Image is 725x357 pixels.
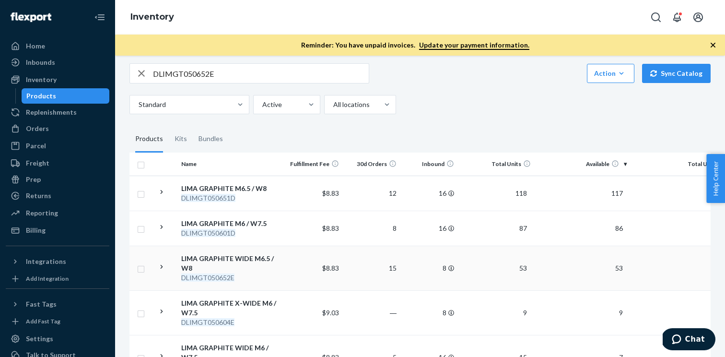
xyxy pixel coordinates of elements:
th: 30d Orders [343,153,400,176]
div: Returns [26,191,51,201]
a: Parcel [6,138,109,154]
span: 53 [515,264,531,272]
div: Orders [26,124,49,133]
div: Prep [26,175,41,184]
div: Freight [26,158,49,168]
img: Flexport logo [11,12,51,22]
button: Close Navigation [90,8,109,27]
a: Billing [6,223,109,238]
a: Settings [6,331,109,346]
button: Fast Tags [6,297,109,312]
ol: breadcrumbs [123,3,182,31]
button: Help Center [706,154,725,203]
div: Add Integration [26,274,69,283]
a: Add Integration [6,273,109,285]
a: Inventory [130,12,174,22]
td: 8 [343,211,400,246]
p: Reminder: You have unpaid invoices. [301,40,529,50]
td: ― [343,290,400,335]
div: LIMA GRAPHITE M6.5 / W8 [181,184,281,193]
input: Search inventory by name or sku [153,64,369,83]
span: 87 [515,224,531,232]
button: Open Search Box [646,8,666,27]
a: Freight [6,155,109,171]
span: 53 [611,264,627,272]
span: 9 [615,309,627,317]
a: Inbounds [6,55,109,70]
div: Replenishments [26,107,77,117]
td: 15 [343,246,400,290]
div: Add Fast Tag [26,317,60,325]
iframe: Opens a widget where you can chat to one of our agents [663,328,715,352]
em: DLIMGT050601D [181,229,235,237]
a: Products [22,88,110,104]
input: Active [261,100,262,109]
input: All locations [332,100,333,109]
th: Fulfillment Fee [285,153,343,176]
div: Inventory [26,75,57,84]
a: Inventory [6,72,109,87]
td: 16 [400,176,458,211]
em: DLIMGT050652E [181,274,234,282]
em: DLIMGT050651D [181,194,235,202]
th: Name [177,153,285,176]
th: Available [535,153,631,176]
div: Billing [26,226,46,235]
a: Replenishments [6,105,109,120]
div: Kits [175,126,187,153]
button: Integrations [6,254,109,269]
div: Home [26,41,45,51]
span: 118 [512,189,531,197]
div: Settings [26,334,53,344]
a: Update your payment information. [419,41,529,50]
div: Reporting [26,208,58,218]
span: 117 [608,189,627,197]
span: 86 [611,224,627,232]
div: Bundles [199,126,223,153]
div: Action [594,69,627,78]
span: $8.83 [322,224,339,232]
div: LIMA GRAPHITE X-WIDE M6 / W7.5 [181,298,281,318]
button: Open account menu [689,8,708,27]
th: Inbound [400,153,458,176]
td: 16 [400,211,458,246]
button: Action [587,64,634,83]
td: 8 [400,246,458,290]
div: Products [26,91,56,101]
button: Sync Catalog [642,64,711,83]
div: Fast Tags [26,299,57,309]
button: Open notifications [667,8,687,27]
em: DLIMGT050604E [181,318,234,326]
span: $8.83 [322,189,339,197]
a: Prep [6,172,109,187]
span: $8.83 [322,264,339,272]
div: Parcel [26,141,46,151]
a: Reporting [6,205,109,221]
span: 9 [519,309,531,317]
div: Integrations [26,257,66,266]
span: $9.03 [322,309,339,317]
a: Returns [6,188,109,203]
a: Add Fast Tag [6,316,109,327]
td: 12 [343,176,400,211]
input: Standard [138,100,139,109]
div: LIMA GRAPHITE WIDE M6.5 / W8 [181,254,281,273]
a: Orders [6,121,109,136]
div: LIMA GRAPHITE M6 / W7.5 [181,219,281,228]
div: Products [135,126,163,153]
div: Inbounds [26,58,55,67]
a: Home [6,38,109,54]
td: 8 [400,290,458,335]
th: Total Units [458,153,535,176]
